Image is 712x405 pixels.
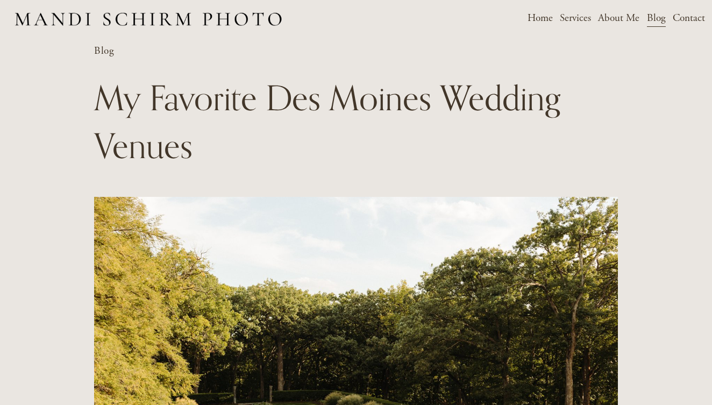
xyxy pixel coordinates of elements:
span: Services [560,10,591,27]
a: Blog [94,44,114,58]
a: Home [528,10,553,29]
a: folder dropdown [560,10,591,29]
a: Contact [673,10,705,29]
a: Blog [647,10,666,29]
img: Des Moines Wedding Photographer - Mandi Schirm Photo [7,1,290,37]
h1: My Favorite Des Moines Wedding Venues [94,74,617,170]
a: About Me [598,10,639,29]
